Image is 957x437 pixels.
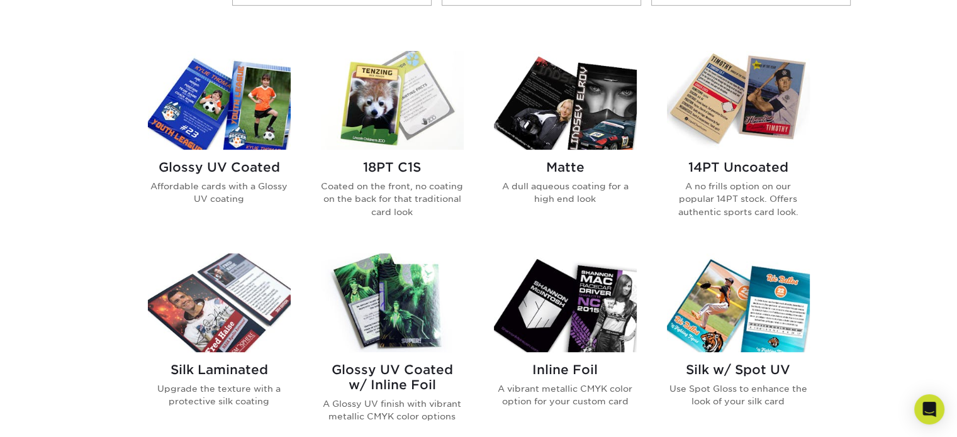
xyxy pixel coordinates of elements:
[667,253,810,352] img: Silk w/ Spot UV Trading Cards
[148,253,291,352] img: Silk Laminated Trading Cards
[667,51,810,238] a: 14PT Uncoated Trading Cards 14PT Uncoated A no frills option on our popular 14PT stock. Offers au...
[148,362,291,377] h2: Silk Laminated
[148,51,291,238] a: Glossy UV Coated Trading Cards Glossy UV Coated Affordable cards with a Glossy UV coating
[494,160,637,175] h2: Matte
[321,180,464,218] p: Coated on the front, no coating on the back for that traditional card look
[321,160,464,175] h2: 18PT C1S
[494,51,637,150] img: Matte Trading Cards
[494,180,637,206] p: A dull aqueous coating for a high end look
[494,253,637,352] img: Inline Foil Trading Cards
[148,51,291,150] img: Glossy UV Coated Trading Cards
[494,51,637,238] a: Matte Trading Cards Matte A dull aqueous coating for a high end look
[667,180,810,218] p: A no frills option on our popular 14PT stock. Offers authentic sports card look.
[321,51,464,150] img: 18PT C1S Trading Cards
[914,394,944,424] div: Open Intercom Messenger
[321,397,464,423] p: A Glossy UV finish with vibrant metallic CMYK color options
[148,160,291,175] h2: Glossy UV Coated
[321,51,464,238] a: 18PT C1S Trading Cards 18PT C1S Coated on the front, no coating on the back for that traditional ...
[321,253,464,352] img: Glossy UV Coated w/ Inline Foil Trading Cards
[494,382,637,408] p: A vibrant metallic CMYK color option for your custom card
[321,362,464,392] h2: Glossy UV Coated w/ Inline Foil
[667,382,810,408] p: Use Spot Gloss to enhance the look of your silk card
[148,180,291,206] p: Affordable cards with a Glossy UV coating
[667,160,810,175] h2: 14PT Uncoated
[148,382,291,408] p: Upgrade the texture with a protective silk coating
[667,51,810,150] img: 14PT Uncoated Trading Cards
[494,362,637,377] h2: Inline Foil
[667,362,810,377] h2: Silk w/ Spot UV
